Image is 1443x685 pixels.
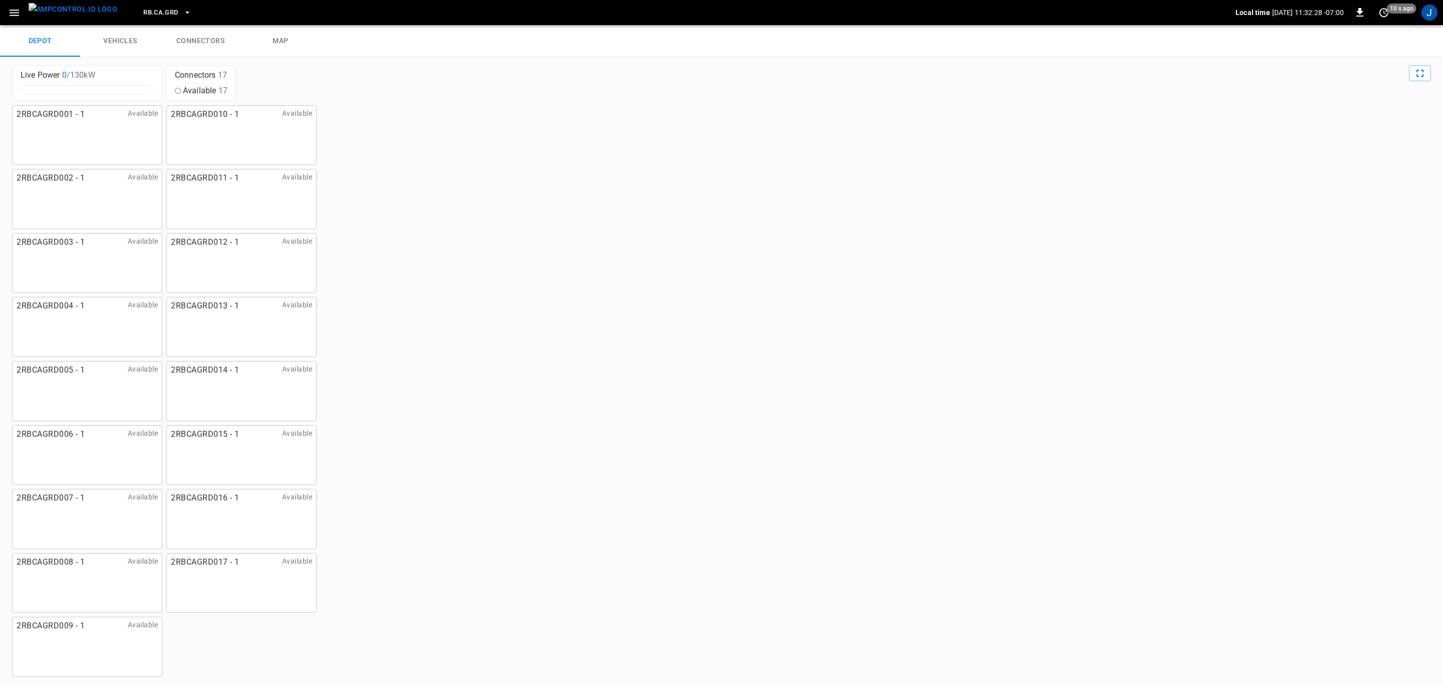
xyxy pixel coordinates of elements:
[171,556,239,569] span: 2RBCAGRD017 - 1
[12,105,162,165] a: 2RBCAGRD001 - 1Available
[282,108,312,121] span: Available
[17,491,85,505] span: 2RBCAGRD007 - 1
[166,489,317,549] a: 2RBCAGRD016 - 1Available
[282,299,312,313] span: Available
[12,169,162,229] a: 2RBCAGRD002 - 1Available
[166,105,317,165] a: 2RBCAGRD010 - 1Available
[12,425,162,485] a: 2RBCAGRD006 - 1Available
[166,553,317,613] a: 2RBCAGRD017 - 1Available
[171,108,239,121] span: 2RBCAGRD010 - 1
[1272,8,1344,18] p: [DATE] 11:32:28 -07:00
[12,361,162,421] a: 2RBCAGRD005 - 1Available
[12,553,162,613] a: 2RBCAGRD008 - 1Available
[128,108,158,121] span: Available
[1376,5,1392,21] button: set refresh interval
[171,172,239,185] span: 2RBCAGRD011 - 1
[166,233,317,293] a: 2RBCAGRD012 - 1Available
[17,364,85,377] span: 2RBCAGRD005 - 1
[171,428,239,441] span: 2RBCAGRD015 - 1
[1236,8,1270,18] p: Local time
[166,297,317,357] a: 2RBCAGRD013 - 1Available
[218,70,227,80] span: 17
[282,236,312,249] span: Available
[62,70,67,80] span: 0
[282,428,312,441] span: Available
[128,491,158,505] span: Available
[1387,4,1416,14] span: 10 s ago
[67,70,95,80] span: / 130 kW
[171,364,239,377] span: 2RBCAGRD014 - 1
[171,299,239,313] span: 2RBCAGRD013 - 1
[1409,65,1431,81] button: Full Screen
[128,619,158,633] span: Available
[128,236,158,249] span: Available
[17,236,85,249] span: 2RBCAGRD003 - 1
[128,172,158,185] span: Available
[128,556,158,569] span: Available
[171,491,239,505] span: 2RBCAGRD016 - 1
[12,233,162,293] a: 2RBCAGRD003 - 1Available
[282,491,312,505] span: Available
[128,364,158,377] span: Available
[17,108,85,121] span: 2RBCAGRD001 - 1
[17,619,85,633] span: 2RBCAGRD009 - 1
[128,299,158,313] span: Available
[166,425,317,485] a: 2RBCAGRD015 - 1Available
[166,169,317,229] a: 2RBCAGRD011 - 1Available
[17,172,85,185] span: 2RBCAGRD002 - 1
[12,297,162,357] a: 2RBCAGRD004 - 1Available
[17,299,85,313] span: 2RBCAGRD004 - 1
[166,361,317,421] a: 2RBCAGRD014 - 1Available
[160,25,241,57] a: connectors
[139,3,195,23] button: RB.CA.GRD
[171,236,239,249] span: 2RBCAGRD012 - 1
[128,428,158,441] span: Available
[12,617,162,677] a: 2RBCAGRD009 - 1Available
[175,70,227,81] div: Connectors
[241,25,321,57] a: map
[183,85,227,97] span: Available
[17,428,85,441] span: 2RBCAGRD006 - 1
[29,3,117,16] img: ampcontrol.io logo
[80,25,160,57] a: vehicles
[218,86,227,95] span: 17
[21,70,154,81] div: Live Power
[282,172,312,185] span: Available
[17,556,85,569] span: 2RBCAGRD008 - 1
[282,364,312,377] span: Available
[12,489,162,549] a: 2RBCAGRD007 - 1Available
[282,556,312,569] span: Available
[1421,5,1437,21] div: profile-icon
[143,7,178,19] span: RB.CA.GRD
